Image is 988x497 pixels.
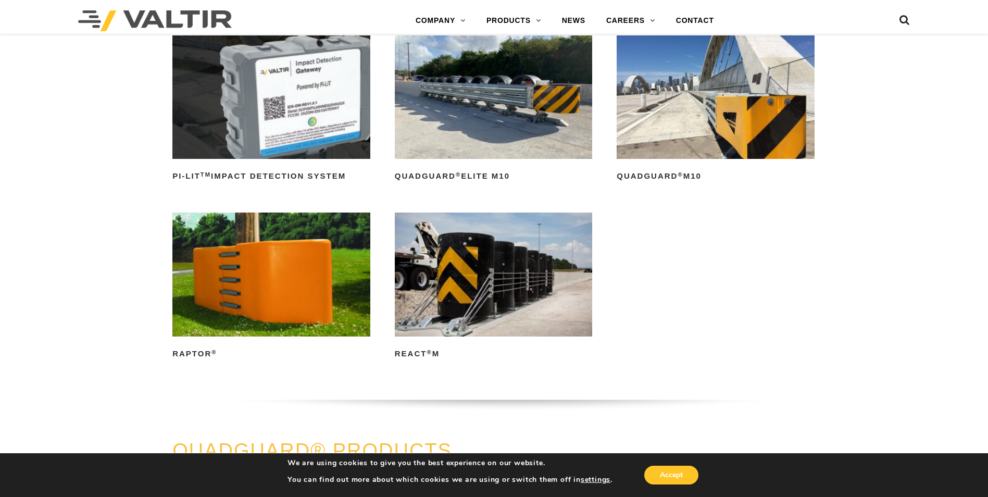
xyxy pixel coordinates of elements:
[476,10,552,31] a: PRODUCTS
[211,349,217,355] sup: ®
[405,10,476,31] a: COMPANY
[644,466,698,484] button: Accept
[172,346,370,363] h2: RAPTOR
[395,35,593,185] a: QuadGuard®Elite M10
[201,171,211,178] sup: TM
[617,168,815,185] h2: QuadGuard M10
[456,171,461,178] sup: ®
[287,475,612,484] p: You can find out more about which cookies we are using or switch them off in .
[395,213,593,362] a: REACT®M
[617,35,815,185] a: QuadGuard®M10
[427,349,432,355] sup: ®
[552,10,596,31] a: NEWS
[395,168,593,185] h2: QuadGuard Elite M10
[172,35,370,185] a: PI-LITTMImpact Detection System
[172,213,370,362] a: RAPTOR®
[172,440,452,462] a: QUADGUARD® PRODUCTS
[678,171,683,178] sup: ®
[287,458,612,468] p: We are using cookies to give you the best experience on our website.
[581,475,610,484] button: settings
[596,10,666,31] a: CAREERS
[172,168,370,185] h2: PI-LIT Impact Detection System
[666,10,724,31] a: CONTACT
[78,10,232,31] img: Valtir
[395,346,593,363] h2: REACT M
